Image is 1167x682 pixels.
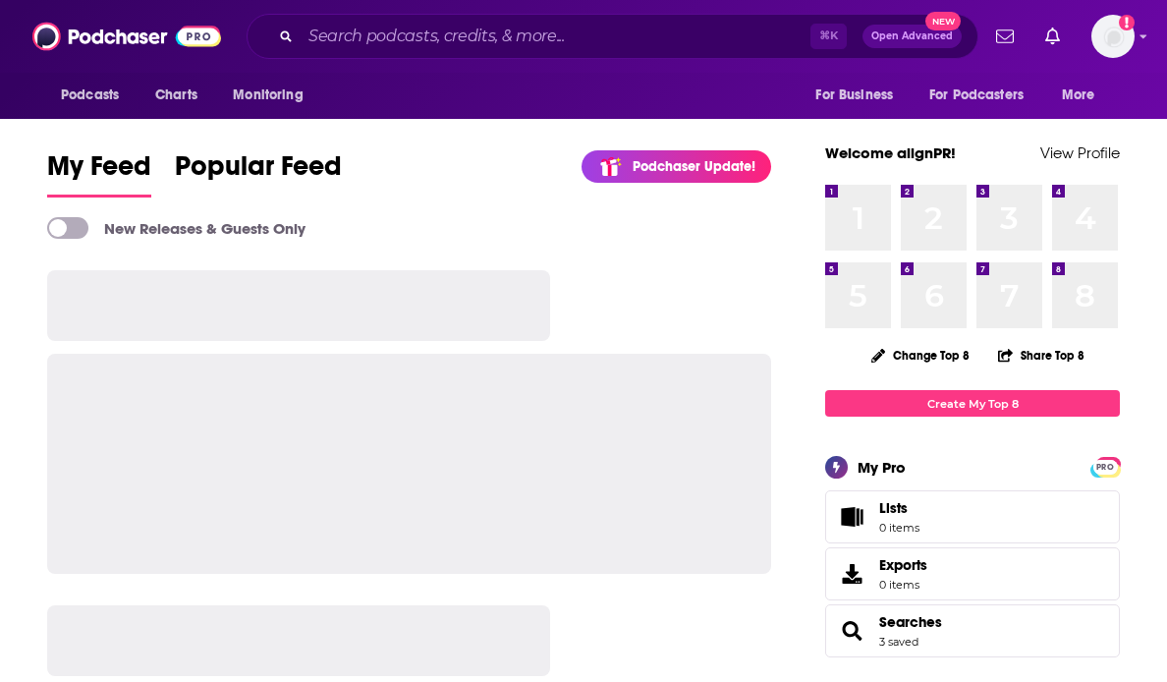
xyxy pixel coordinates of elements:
[925,12,961,30] span: New
[871,31,953,41] span: Open Advanced
[47,149,151,198] a: My Feed
[988,20,1022,53] a: Show notifications dropdown
[1037,20,1068,53] a: Show notifications dropdown
[1091,15,1135,58] button: Show profile menu
[1091,15,1135,58] span: Logged in as alignPR
[633,158,755,175] p: Podchaser Update!
[879,521,919,535] span: 0 items
[1091,15,1135,58] img: User Profile
[825,490,1120,543] a: Lists
[32,18,221,55] img: Podchaser - Follow, Share and Rate Podcasts
[879,635,918,649] a: 3 saved
[825,143,956,162] a: Welcome alignPR!
[47,217,306,239] a: New Releases & Guests Only
[247,14,978,59] div: Search podcasts, credits, & more...
[233,82,303,109] span: Monitoring
[879,499,919,517] span: Lists
[1062,82,1095,109] span: More
[1093,460,1117,475] span: PRO
[825,547,1120,600] a: Exports
[832,503,871,531] span: Lists
[879,499,908,517] span: Lists
[1048,77,1120,114] button: open menu
[879,578,927,592] span: 0 items
[879,613,942,631] a: Searches
[825,604,1120,657] span: Searches
[301,21,810,52] input: Search podcasts, credits, & more...
[155,82,197,109] span: Charts
[832,617,871,645] a: Searches
[858,458,906,477] div: My Pro
[825,390,1120,417] a: Create My Top 8
[815,82,893,109] span: For Business
[997,336,1085,374] button: Share Top 8
[802,77,917,114] button: open menu
[832,560,871,588] span: Exports
[47,149,151,195] span: My Feed
[175,149,342,198] a: Popular Feed
[879,556,927,574] span: Exports
[929,82,1024,109] span: For Podcasters
[142,77,209,114] a: Charts
[1040,143,1120,162] a: View Profile
[862,25,962,48] button: Open AdvancedNew
[810,24,847,49] span: ⌘ K
[219,77,328,114] button: open menu
[1093,459,1117,474] a: PRO
[61,82,119,109] span: Podcasts
[47,77,144,114] button: open menu
[917,77,1052,114] button: open menu
[175,149,342,195] span: Popular Feed
[860,343,981,368] button: Change Top 8
[1119,15,1135,30] svg: Add a profile image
